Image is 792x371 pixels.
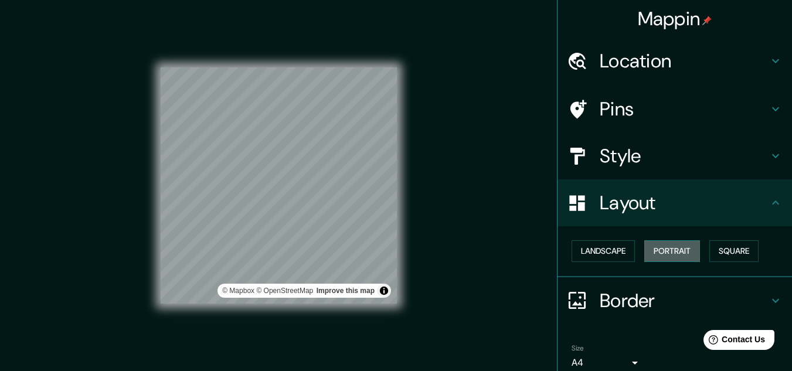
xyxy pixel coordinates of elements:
label: Size [572,343,584,353]
div: Layout [558,179,792,226]
a: Map feedback [317,287,375,295]
iframe: Help widget launcher [688,325,779,358]
button: Portrait [644,240,700,262]
h4: Mappin [638,7,712,30]
a: Mapbox [222,287,254,295]
div: Style [558,132,792,179]
h4: Pins [600,97,769,121]
div: Pins [558,86,792,132]
img: pin-icon.png [702,16,712,25]
div: Location [558,38,792,84]
div: Border [558,277,792,324]
h4: Location [600,49,769,73]
h4: Border [600,289,769,312]
h4: Layout [600,191,769,215]
button: Square [709,240,759,262]
canvas: Map [161,67,397,304]
button: Toggle attribution [377,284,391,298]
h4: Style [600,144,769,168]
a: OpenStreetMap [256,287,313,295]
button: Landscape [572,240,635,262]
